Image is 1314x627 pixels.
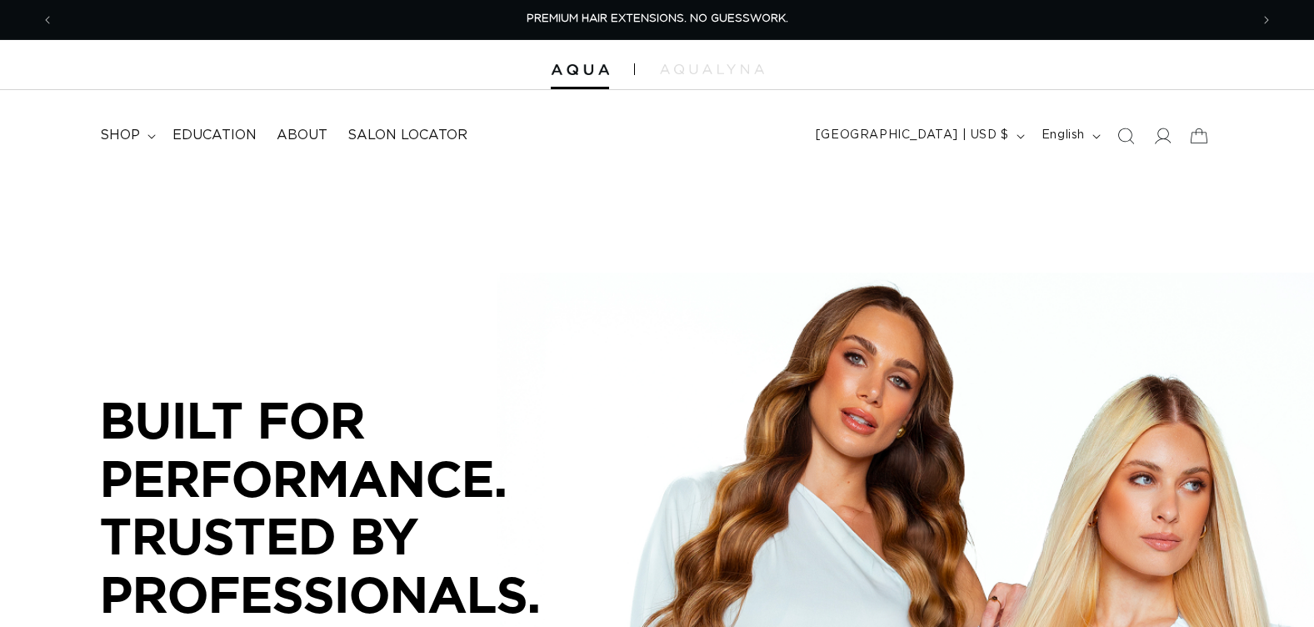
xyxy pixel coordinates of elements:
span: Education [172,127,257,144]
summary: shop [90,117,162,154]
button: English [1032,120,1107,152]
span: PREMIUM HAIR EXTENSIONS. NO GUESSWORK. [527,13,788,24]
summary: Search [1107,118,1144,154]
button: Next announcement [1248,4,1285,36]
p: BUILT FOR PERFORMANCE. TRUSTED BY PROFESSIONALS. [100,391,600,623]
img: aqualyna.com [660,64,764,74]
span: English [1042,127,1085,144]
span: Salon Locator [347,127,467,144]
span: [GEOGRAPHIC_DATA] | USD $ [816,127,1009,144]
span: shop [100,127,140,144]
span: About [277,127,327,144]
a: Education [162,117,267,154]
button: Previous announcement [29,4,66,36]
img: Aqua Hair Extensions [551,64,609,76]
a: Salon Locator [337,117,477,154]
a: About [267,117,337,154]
button: [GEOGRAPHIC_DATA] | USD $ [806,120,1032,152]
